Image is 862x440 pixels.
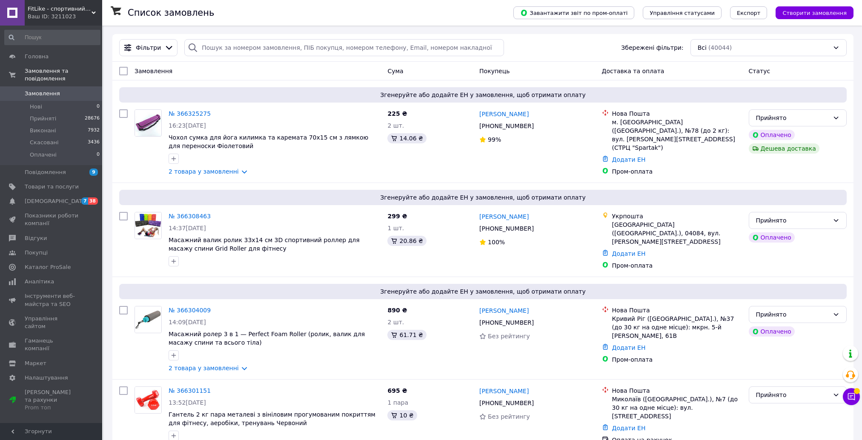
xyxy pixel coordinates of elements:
[88,139,100,146] span: 3436
[488,333,530,340] span: Без рейтингу
[30,127,56,134] span: Виконані
[25,389,79,412] span: [PERSON_NAME] та рахунки
[28,5,92,13] span: FitLike - спортивний інтернет-магазин
[123,91,843,99] span: Згенеруйте або додайте ЕН у замовлення, щоб отримати оплату
[89,169,98,176] span: 9
[749,130,795,140] div: Оплачено
[4,30,100,45] input: Пошук
[169,213,211,220] a: № 366308463
[135,306,161,333] img: Фото товару
[25,278,54,286] span: Аналітика
[650,10,715,16] span: Управління статусами
[479,212,529,221] a: [PERSON_NAME]
[843,388,860,405] button: Чат з покупцем
[25,169,66,176] span: Повідомлення
[169,411,375,426] a: Гантель 2 кг пара металеві з вініловим прогумованим покриттям для фітнесу, аеробіки, тренувань Че...
[643,6,722,19] button: Управління статусами
[479,68,510,74] span: Покупець
[97,103,100,111] span: 0
[602,68,664,74] span: Доставка та оплата
[25,197,88,205] span: [DEMOGRAPHIC_DATA]
[25,234,47,242] span: Відгуки
[612,212,742,220] div: Укрпошта
[30,115,56,123] span: Прийняті
[708,44,732,51] span: (40044)
[612,220,742,246] div: [GEOGRAPHIC_DATA] ([GEOGRAPHIC_DATA].), 04084, вул. [PERSON_NAME][STREET_ADDRESS]
[128,8,214,18] h1: Список замовлень
[169,110,211,117] a: № 366325275
[85,115,100,123] span: 28676
[612,306,742,314] div: Нова Пошта
[756,390,829,400] div: Прийнято
[737,10,761,16] span: Експорт
[25,292,79,308] span: Інструменти веб-майстра та SEO
[136,43,161,52] span: Фільтри
[97,151,100,159] span: 0
[612,425,646,431] a: Додати ЕН
[387,236,426,246] div: 20.86 ₴
[30,103,42,111] span: Нові
[169,331,365,346] span: Масажний ролер 3 в 1 — Perfect Foam Roller (ролик, валик для масажу спини та всього тіла)
[756,113,829,123] div: Прийнято
[749,232,795,243] div: Оплачено
[612,156,646,163] a: Додати ЕН
[135,109,162,137] a: Фото товару
[612,314,742,340] div: Кривий Ріг ([GEOGRAPHIC_DATA].), №37 (до 30 кг на одне місце): мкрн. 5-й [PERSON_NAME], 61В
[387,122,404,129] span: 2 шт.
[612,355,742,364] div: Пром-оплата
[488,413,530,420] span: Без рейтингу
[387,319,404,326] span: 2 шт.
[25,212,79,227] span: Показники роботи компанії
[25,315,79,330] span: Управління сайтом
[28,13,102,20] div: Ваш ID: 3211023
[698,43,707,52] span: Всі
[776,6,853,19] button: Створити замовлення
[135,386,162,414] a: Фото товару
[730,6,767,19] button: Експорт
[612,167,742,176] div: Пром-оплата
[184,39,504,56] input: Пошук за номером замовлення, ПІБ покупця, номером телефону, Email, номером накладної
[25,249,48,257] span: Покупці
[387,330,426,340] div: 61.71 ₴
[478,223,536,234] div: [PHONE_NUMBER]
[387,387,407,394] span: 695 ₴
[479,306,529,315] a: [PERSON_NAME]
[81,197,88,205] span: 7
[387,110,407,117] span: 225 ₴
[25,53,49,60] span: Головна
[169,122,206,129] span: 16:23[DATE]
[488,136,501,143] span: 99%
[612,109,742,118] div: Нова Пошта
[488,239,505,246] span: 100%
[169,168,239,175] a: 2 товара у замовленні
[169,307,211,314] a: № 366304009
[479,387,529,395] a: [PERSON_NAME]
[169,319,206,326] span: 14:09[DATE]
[479,110,529,118] a: [PERSON_NAME]
[169,399,206,406] span: 13:52[DATE]
[25,404,79,411] div: Prom топ
[387,399,408,406] span: 1 пара
[749,326,795,337] div: Оплачено
[612,250,646,257] a: Додати ЕН
[782,10,847,16] span: Створити замовлення
[88,127,100,134] span: 7932
[135,68,172,74] span: Замовлення
[749,143,819,154] div: Дешева доставка
[30,139,59,146] span: Скасовані
[169,237,360,252] a: Масажний валик ролик 33х14 см 3D спортивний роллер для масажу спини Grid Roller для фітнесу
[169,387,211,394] a: № 366301151
[88,197,98,205] span: 38
[169,365,239,371] a: 2 товара у замовленні
[25,374,68,382] span: Налаштування
[612,118,742,152] div: м. [GEOGRAPHIC_DATA] ([GEOGRAPHIC_DATA].), №78 (до 2 кг): вул. [PERSON_NAME][STREET_ADDRESS] (СТР...
[25,337,79,352] span: Гаманець компанії
[169,134,368,149] a: Чохол сумка для йога килимка та каремата 70х15 см з лямкою для переноски Фіолетовий
[478,397,536,409] div: [PHONE_NUMBER]
[25,263,71,271] span: Каталог ProSale
[135,110,161,136] img: Фото товару
[520,9,627,17] span: Завантажити звіт по пром-оплаті
[612,395,742,420] div: Миколаїв ([GEOGRAPHIC_DATA].), №7 (до 30 кг на одне місце): вул. [STREET_ADDRESS]
[749,68,770,74] span: Статус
